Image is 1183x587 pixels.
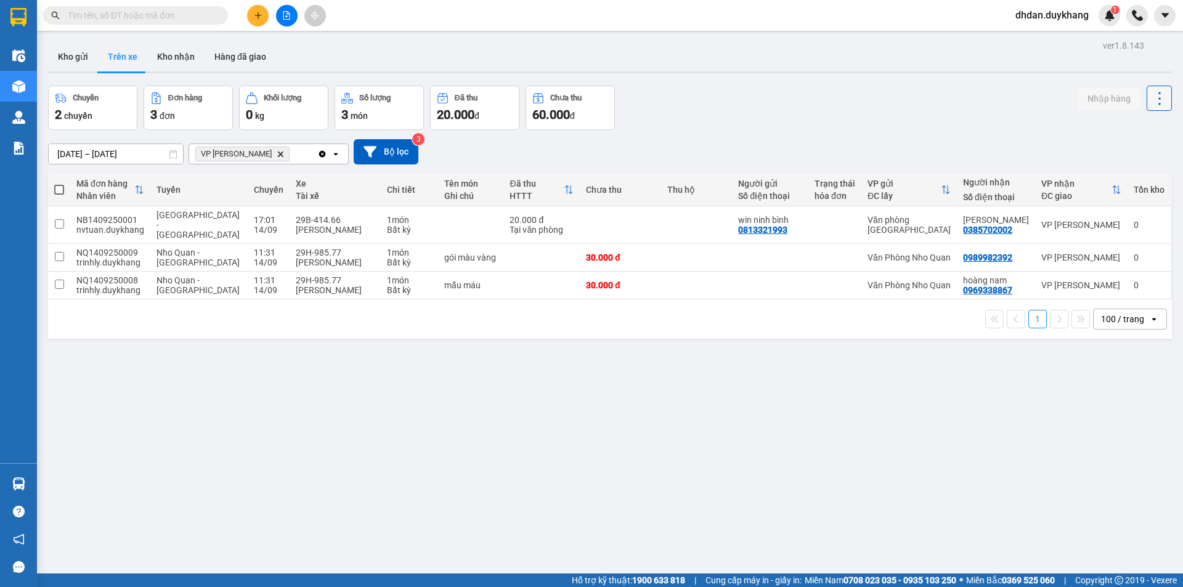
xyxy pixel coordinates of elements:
span: đ [474,111,479,121]
input: Tìm tên, số ĐT hoặc mã đơn [68,9,213,22]
svg: open [1149,314,1159,324]
div: [PERSON_NAME] [296,285,375,295]
div: 0385702002 [963,225,1012,235]
span: 0 [246,107,253,122]
div: 11:31 [254,275,283,285]
button: Đơn hàng3đơn [144,86,233,130]
div: 29H-985.77 [296,275,375,285]
strong: 1900 633 818 [632,575,685,585]
div: Trạng thái [815,179,855,188]
svg: Delete [277,150,284,158]
span: đơn [160,111,175,121]
span: VP Thịnh Liệt, close by backspace [195,147,290,161]
div: 0813321993 [738,225,787,235]
button: plus [247,5,269,26]
div: Chi tiết [387,185,432,195]
div: Xe [296,179,375,188]
div: 14/09 [254,285,283,295]
div: Tồn kho [1134,185,1165,195]
span: 3 [150,107,157,122]
button: Số lượng3món [335,86,424,130]
button: Kho nhận [147,42,205,71]
strong: 0708 023 035 - 0935 103 250 [844,575,956,585]
sup: 1 [1111,6,1120,14]
span: | [1064,573,1066,587]
div: Văn Phòng Nho Quan [868,280,951,290]
span: message [13,561,25,573]
button: 1 [1028,310,1047,328]
div: NB1409250001 [76,215,144,225]
div: trinhly.duykhang [76,257,144,267]
div: Đã thu [455,94,478,102]
div: [PERSON_NAME] [296,257,375,267]
div: 30.000 đ [586,280,655,290]
span: Miền Bắc [966,573,1055,587]
div: Tuyến [157,185,242,195]
span: Cung cấp máy in - giấy in: [705,573,802,587]
div: 11:31 [254,248,283,257]
span: Hỗ trợ kỹ thuật: [572,573,685,587]
th: Toggle SortBy [861,174,957,206]
button: Hàng đã giao [205,42,276,71]
div: 0 [1134,220,1165,230]
div: gói màu vàng [444,253,497,262]
span: dhdan.duykhang [1006,7,1099,23]
span: | [694,573,696,587]
img: warehouse-icon [12,80,25,93]
img: icon-new-feature [1104,10,1115,21]
span: kg [255,111,264,121]
div: Chưa thu [586,185,655,195]
input: Selected VP Thịnh Liệt. [292,148,293,160]
div: Chuyến [254,185,283,195]
div: Văn phòng [GEOGRAPHIC_DATA] [868,215,951,235]
span: ⚪️ [959,578,963,583]
div: 1 món [387,215,432,225]
input: Select a date range. [49,144,183,164]
div: quang anh [963,215,1029,225]
div: 29B-414.66 [296,215,375,225]
div: Tên món [444,179,497,188]
button: Khối lượng0kg [239,86,328,130]
div: HTTT [510,191,564,201]
div: Số điện thoại [738,191,802,201]
div: 100 / trang [1101,313,1144,325]
span: 1 [1113,6,1117,14]
span: món [351,111,368,121]
th: Toggle SortBy [503,174,580,206]
div: [PERSON_NAME] [296,225,375,235]
div: Người nhận [963,177,1029,187]
span: đ [570,111,575,121]
div: 14/09 [254,225,283,235]
div: Nhân viên [76,191,134,201]
span: aim [311,11,319,20]
span: Miền Nam [805,573,956,587]
svg: Clear all [317,149,327,159]
div: 0969338867 [963,285,1012,295]
img: warehouse-icon [12,49,25,62]
span: notification [13,533,25,545]
svg: open [331,149,341,159]
span: question-circle [13,506,25,517]
span: caret-down [1160,10,1171,21]
span: Nho Quan - [GEOGRAPHIC_DATA] [157,248,240,267]
span: Nho Quan - [GEOGRAPHIC_DATA] [157,275,240,295]
div: Đơn hàng [168,94,202,102]
div: Chưa thu [550,94,582,102]
img: phone-icon [1132,10,1143,21]
button: Trên xe [98,42,147,71]
div: 30.000 đ [586,253,655,262]
div: 0 [1134,280,1165,290]
div: ĐC giao [1041,191,1112,201]
button: Chưa thu60.000đ [526,86,615,130]
div: NQ1409250008 [76,275,144,285]
span: 60.000 [532,107,570,122]
div: hoàng nam [963,275,1029,285]
span: file-add [282,11,291,20]
div: Tại văn phòng [510,225,574,235]
div: Văn Phòng Nho Quan [868,253,951,262]
span: plus [254,11,262,20]
div: Bất kỳ [387,225,432,235]
button: Kho gửi [48,42,98,71]
div: trinhly.duykhang [76,285,144,295]
span: [GEOGRAPHIC_DATA] - [GEOGRAPHIC_DATA] [157,210,240,240]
